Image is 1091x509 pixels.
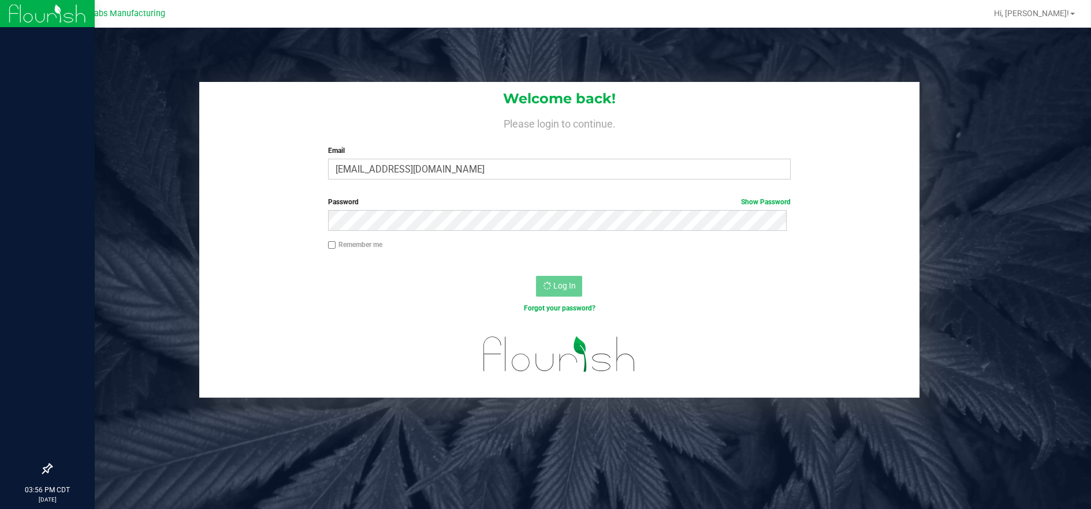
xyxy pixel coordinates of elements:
[5,495,90,504] p: [DATE]
[741,198,791,206] a: Show Password
[536,276,582,297] button: Log In
[470,325,650,383] img: flourish_logo.svg
[328,145,791,156] label: Email
[5,485,90,495] p: 03:56 PM CDT
[199,91,919,106] h1: Welcome back!
[71,9,165,18] span: Teal Labs Manufacturing
[328,239,382,250] label: Remember me
[199,115,919,129] h4: Please login to continue.
[328,241,336,249] input: Remember me
[553,281,575,290] span: Log In
[328,198,359,206] span: Password
[994,9,1069,18] span: Hi, [PERSON_NAME]!
[523,304,595,312] a: Forgot your password?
